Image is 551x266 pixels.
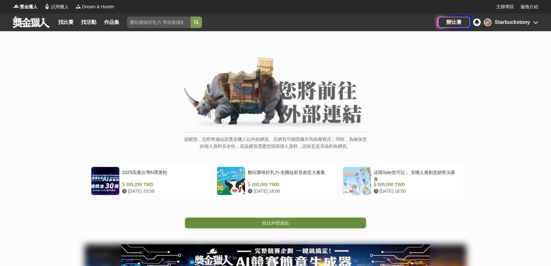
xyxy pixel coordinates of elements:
div: 500,000 TWD [374,181,457,188]
a: 找比賽 [56,18,76,27]
div: [DATE] 18:00 [374,188,457,195]
a: 服務介紹 [520,4,538,10]
a: 這樣Sale也可以： 安聯人壽創意銷售法募集 500,000 TWD [DATE] 18:00 [339,163,463,198]
div: 這樣Sale也可以： 安聯人壽創意銷售法募集 [374,169,457,181]
span: Dream & Hunter [82,4,114,10]
img: Logo [44,3,50,10]
img: External Link Banner [184,57,367,129]
div: Starbuckstony [495,18,530,26]
a: 辦比賽 [438,17,470,28]
span: 試用獵人 [51,4,69,10]
a: 前往外部連結 [185,218,366,228]
p: 提醒您，您即將連結至獎金獵人以外的網頁。此網頁可能隱藏木馬病毒程式；同時，為確保您的個人資料安全性，若該網頁需要您填寫個人資料，請留意是否為釣魚網頁。 [184,136,367,156]
a: 作品集 [101,18,122,27]
a: 找活動 [79,18,99,27]
div: [DATE] 18:00 [248,188,331,195]
a: 翻玩臺味好乳力-全國短影音創意大募集 200,000 TWD [DATE] 18:00 [213,163,337,198]
span: 前往外部連結 [262,220,289,226]
span: 獎金獵人 [20,4,38,10]
div: 2025高通台灣AI黑客松 [122,169,206,181]
a: 主辦專區 [496,4,514,10]
div: 翻玩臺味好乳力-全國短影音創意大募集 [248,169,331,181]
img: Logo [13,3,19,10]
div: [DATE] 23:59 [122,188,206,195]
a: 2025高通台灣AI黑客松 305,250 TWD [DATE] 23:59 [88,163,212,198]
div: 200,000 TWD [248,181,331,188]
a: LogoDream & Hunter [75,4,114,10]
input: 翻玩臺味好乳力 等你發揮創意！ [127,17,191,28]
img: Avatar [485,19,491,25]
img: Logo [75,3,81,10]
a: Logo獎金獵人 [13,4,38,10]
div: 305,250 TWD [122,181,206,188]
a: Logo試用獵人 [44,4,69,10]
